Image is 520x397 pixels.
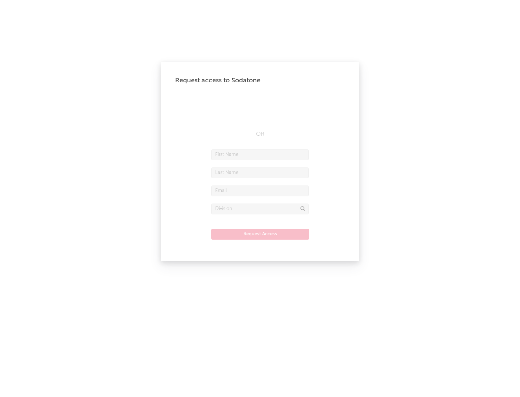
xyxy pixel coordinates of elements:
input: Last Name [211,167,309,178]
div: Request access to Sodatone [175,76,345,85]
div: OR [211,130,309,139]
button: Request Access [211,229,309,240]
input: Division [211,204,309,214]
input: First Name [211,149,309,160]
input: Email [211,186,309,196]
